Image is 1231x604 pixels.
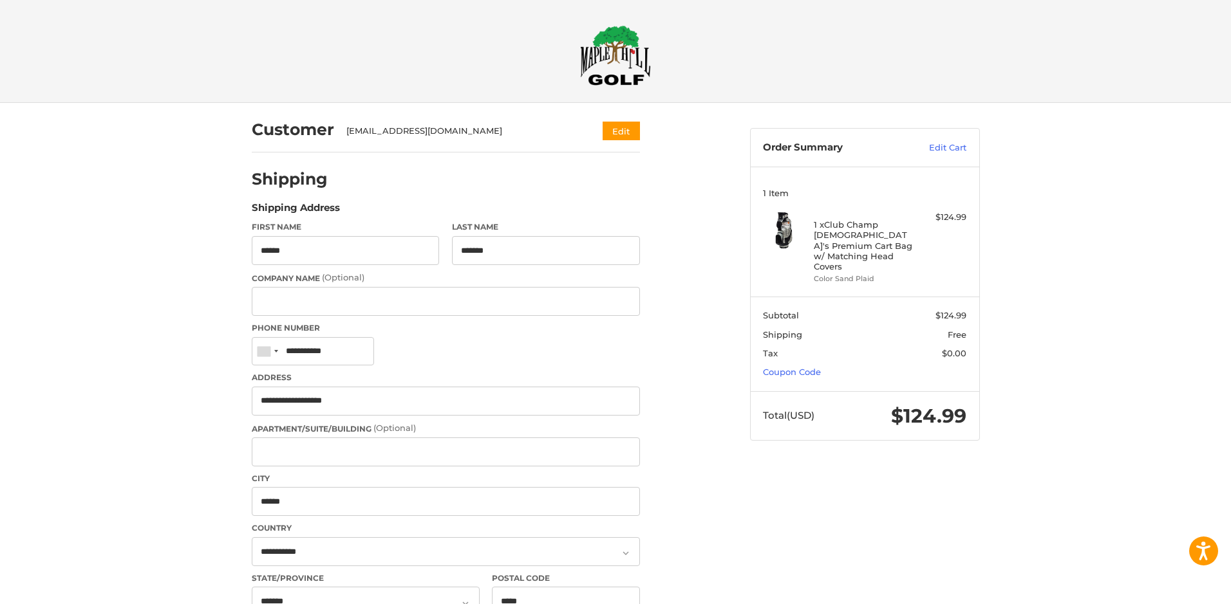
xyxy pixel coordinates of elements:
h2: Shipping [252,169,328,189]
h2: Customer [252,120,334,140]
label: Phone Number [252,322,640,334]
label: State/Province [252,572,480,584]
h3: 1 Item [763,188,966,198]
label: Country [252,522,640,534]
span: $0.00 [942,348,966,358]
span: $124.99 [935,310,966,320]
label: Apartment/Suite/Building [252,422,640,435]
span: Free [948,329,966,340]
h3: Order Summary [763,142,901,154]
small: (Optional) [322,272,364,282]
a: Edit Cart [901,142,966,154]
span: Tax [763,348,778,358]
iframe: Gorgias live chat messenger [13,549,153,591]
a: Coupon Code [763,367,821,377]
legend: Shipping Address [252,201,340,221]
li: Color Sand Plaid [814,273,912,284]
h4: 1 x Club Champ [DEMOGRAPHIC_DATA]'s Premium Cart Bag w/ Matching Head Covers [814,219,912,271]
span: $124.99 [891,404,966,428]
label: Address [252,372,640,383]
button: Edit [603,122,640,140]
span: Shipping [763,329,802,340]
label: City [252,473,640,484]
span: Subtotal [763,310,799,320]
div: $124.99 [916,211,966,224]
div: [EMAIL_ADDRESS][DOMAIN_NAME] [346,125,578,138]
img: Maple Hill Golf [580,25,651,86]
label: Last Name [452,221,640,233]
label: First Name [252,221,440,233]
label: Postal Code [492,572,640,584]
small: (Optional) [373,423,416,433]
label: Company Name [252,271,640,284]
span: Total (USD) [763,409,814,421]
